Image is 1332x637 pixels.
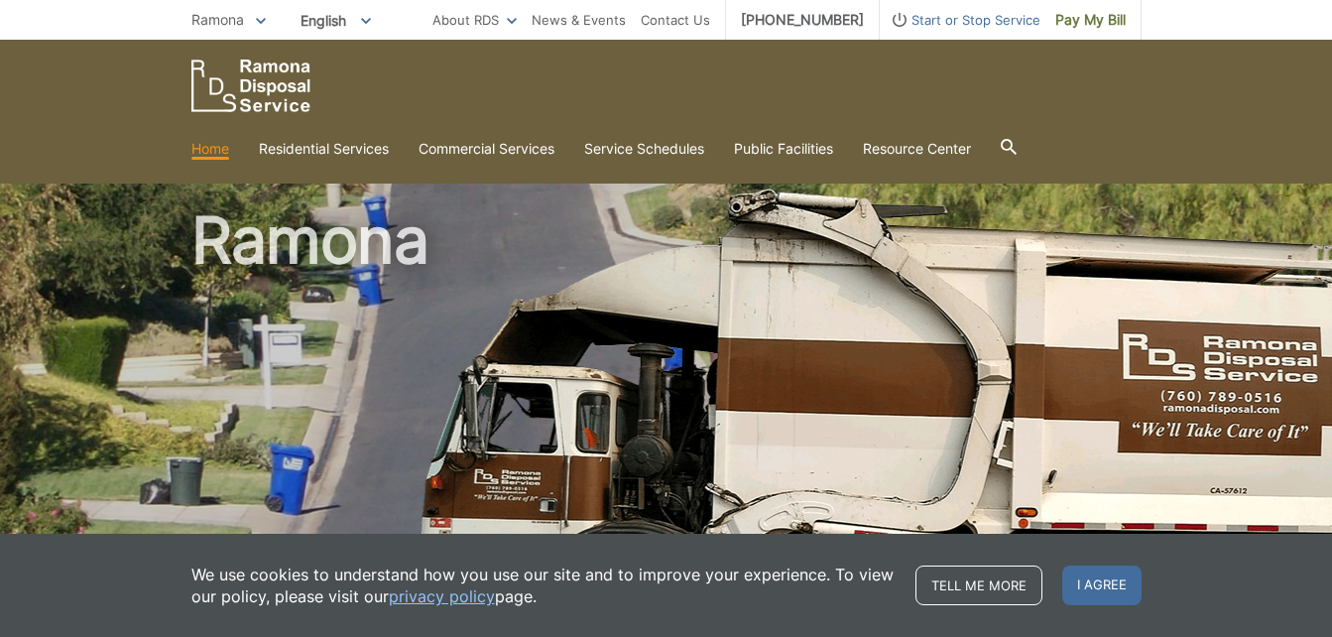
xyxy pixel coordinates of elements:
[191,138,229,160] a: Home
[584,138,704,160] a: Service Schedules
[191,564,896,607] p: We use cookies to understand how you use our site and to improve your experience. To view our pol...
[191,60,310,112] a: EDCD logo. Return to the homepage.
[863,138,971,160] a: Resource Center
[532,9,626,31] a: News & Events
[286,4,386,37] span: English
[734,138,833,160] a: Public Facilities
[641,9,710,31] a: Contact Us
[432,9,517,31] a: About RDS
[191,11,244,28] span: Ramona
[1062,566,1142,605] span: I agree
[259,138,389,160] a: Residential Services
[1055,9,1126,31] span: Pay My Bill
[419,138,554,160] a: Commercial Services
[915,566,1042,605] a: Tell me more
[389,585,495,607] a: privacy policy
